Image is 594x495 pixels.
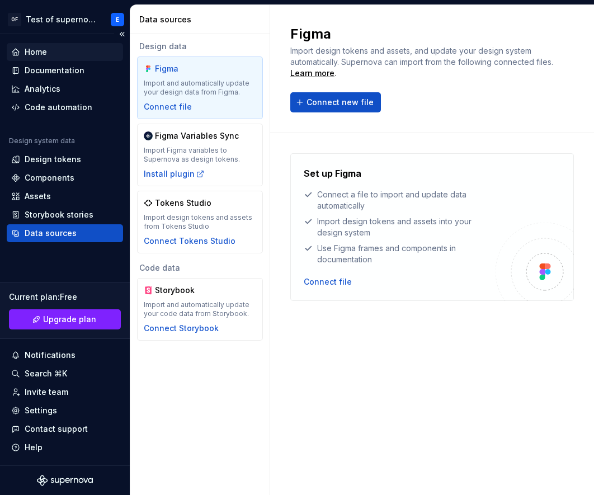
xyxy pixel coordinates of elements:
div: Import and automatically update your code data from Storybook. [144,300,256,318]
div: Use Figma frames and components in documentation [304,243,496,265]
div: Import and automatically update your design data from Figma. [144,79,256,97]
div: Design system data [9,136,75,145]
a: Assets [7,187,123,205]
div: Code data [137,262,263,274]
a: FigmaImport and automatically update your design data from Figma.Connect file [137,56,263,119]
svg: Supernova Logo [37,475,93,486]
div: Test of supernova [26,14,97,25]
button: Connect file [144,101,192,112]
a: Storybook stories [7,206,123,224]
button: Connect new file [290,92,381,112]
h4: Set up Figma [304,167,361,180]
a: Upgrade plan [9,309,121,329]
a: Data sources [7,224,123,242]
div: Search ⌘K [25,368,67,379]
div: Tokens Studio [155,197,211,209]
button: Connect Storybook [144,323,219,334]
div: Import Figma variables to Supernova as design tokens. [144,146,256,164]
div: Settings [25,405,57,416]
button: Connect Tokens Studio [144,235,235,247]
button: Search ⌘K [7,365,123,383]
a: Learn more [290,68,334,79]
div: Components [25,172,74,183]
button: Connect file [304,276,352,287]
button: Help [7,439,123,456]
span: Import design tokens and assets, and update your design system automatically. Supernova can impor... [290,46,553,67]
a: StorybookImport and automatically update your code data from Storybook.Connect Storybook [137,278,263,341]
div: Help [25,442,43,453]
div: Documentation [25,65,84,76]
div: Contact support [25,423,88,435]
button: OFTest of supernovaE [2,7,128,31]
a: Components [7,169,123,187]
button: Contact support [7,420,123,438]
div: Design data [137,41,263,52]
span: . [290,58,555,78]
div: E [116,15,119,24]
div: Home [25,46,47,58]
a: Design tokens [7,150,123,168]
div: Storybook [155,285,209,296]
div: Import design tokens and assets into your design system [304,216,496,238]
h2: Figma [290,25,574,43]
div: Data sources [25,228,77,239]
a: Analytics [7,80,123,98]
div: Analytics [25,83,60,95]
a: Documentation [7,62,123,79]
div: Assets [25,191,51,202]
div: Current plan : Free [9,291,121,303]
div: OF [8,13,21,26]
div: Figma Variables Sync [155,130,239,142]
div: Connect a file to import and update data automatically [304,189,496,211]
div: Invite team [25,386,68,398]
a: Figma Variables SyncImport Figma variables to Supernova as design tokens.Install plugin [137,124,263,186]
button: Install plugin [144,168,205,180]
div: Import design tokens and assets from Tokens Studio [144,213,256,231]
div: Storybook stories [25,209,93,220]
span: Upgrade plan [43,314,96,325]
button: Collapse sidebar [114,26,130,42]
div: Notifications [25,350,76,361]
a: Settings [7,402,123,419]
span: Connect new file [307,97,374,108]
div: Design tokens [25,154,81,165]
button: Notifications [7,346,123,364]
a: Home [7,43,123,61]
a: Code automation [7,98,123,116]
div: Figma [155,63,209,74]
a: Tokens StudioImport design tokens and assets from Tokens StudioConnect Tokens Studio [137,191,263,253]
div: Data sources [139,14,265,25]
div: Code automation [25,102,92,113]
a: Invite team [7,383,123,401]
